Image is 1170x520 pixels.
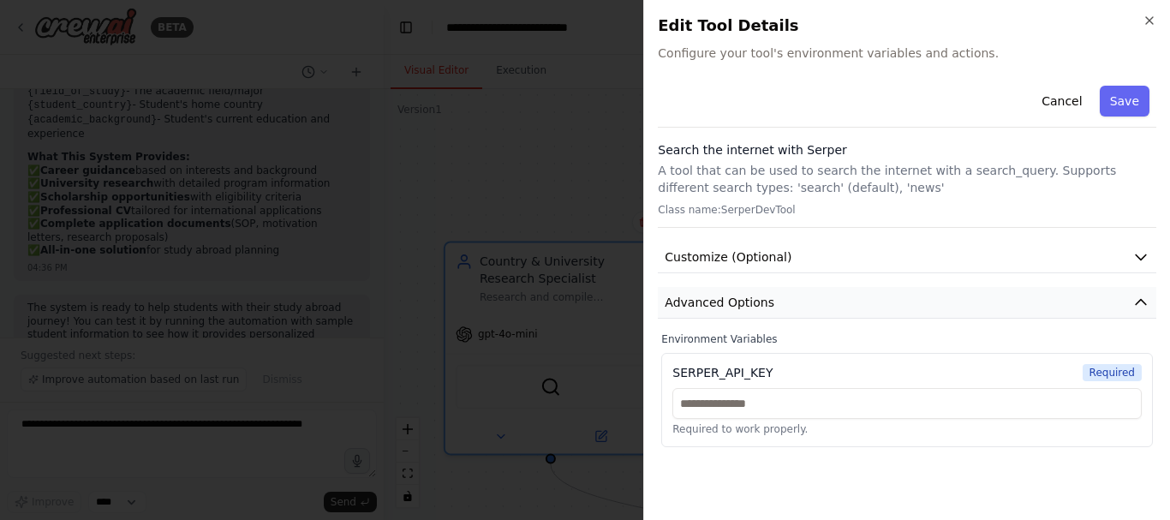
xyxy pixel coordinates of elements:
span: Customize (Optional) [665,248,791,266]
span: Configure your tool's environment variables and actions. [658,45,1156,62]
p: Class name: SerperDevTool [658,203,1156,217]
button: Customize (Optional) [658,242,1156,273]
h3: Search the internet with Serper [658,141,1156,158]
label: Environment Variables [661,332,1153,346]
button: Cancel [1031,86,1092,117]
h2: Edit Tool Details [658,14,1156,38]
span: Advanced Options [665,294,774,311]
p: Required to work properly. [672,422,1142,436]
div: SERPER_API_KEY [672,364,773,381]
p: A tool that can be used to search the internet with a search_query. Supports different search typ... [658,162,1156,196]
button: Save [1100,86,1149,117]
button: Advanced Options [658,287,1156,319]
span: Required [1083,364,1142,381]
